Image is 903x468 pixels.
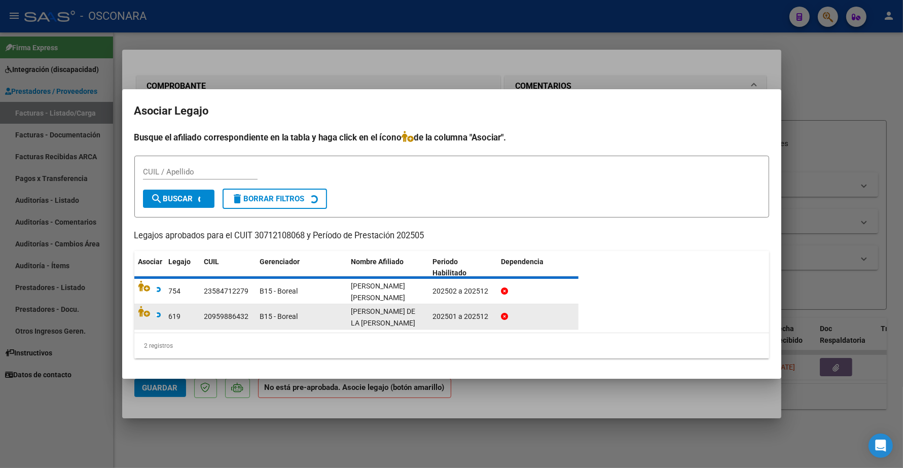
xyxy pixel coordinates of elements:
span: Asociar [138,258,163,266]
div: 202501 a 202512 [432,311,493,322]
button: Borrar Filtros [223,189,327,209]
span: Gerenciador [260,258,300,266]
div: 23584712279 [204,285,249,297]
mat-icon: delete [232,193,244,205]
div: Open Intercom Messenger [869,434,893,458]
datatable-header-cell: Gerenciador [256,251,347,284]
datatable-header-cell: Periodo Habilitado [428,251,497,284]
span: B15 - Boreal [260,312,298,320]
datatable-header-cell: Legajo [165,251,200,284]
datatable-header-cell: Asociar [134,251,165,284]
span: Buscar [151,194,193,203]
mat-icon: search [151,193,163,205]
span: Borrar Filtros [232,194,305,203]
div: 202502 a 202512 [432,285,493,297]
span: Periodo Habilitado [432,258,466,277]
span: CUIL [204,258,220,266]
div: 20959886432 [204,311,249,322]
div: 2 registros [134,333,769,358]
datatable-header-cell: Dependencia [497,251,579,284]
span: B15 - Boreal [260,287,298,295]
span: 619 [169,312,181,320]
span: FONTES CARRIZO CIRO GIOVANNI [351,282,406,302]
span: Dependencia [501,258,544,266]
span: 754 [169,287,181,295]
datatable-header-cell: Nombre Afiliado [347,251,429,284]
datatable-header-cell: CUIL [200,251,256,284]
p: Legajos aprobados para el CUIT 30712108068 y Período de Prestación 202505 [134,230,769,242]
span: NARANJO DE LA HOZ ELIAN JESUS [351,307,416,327]
h4: Busque el afiliado correspondiente en la tabla y haga click en el ícono de la columna "Asociar". [134,131,769,144]
span: Legajo [169,258,191,266]
button: Buscar [143,190,214,208]
h2: Asociar Legajo [134,101,769,121]
span: Nombre Afiliado [351,258,404,266]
